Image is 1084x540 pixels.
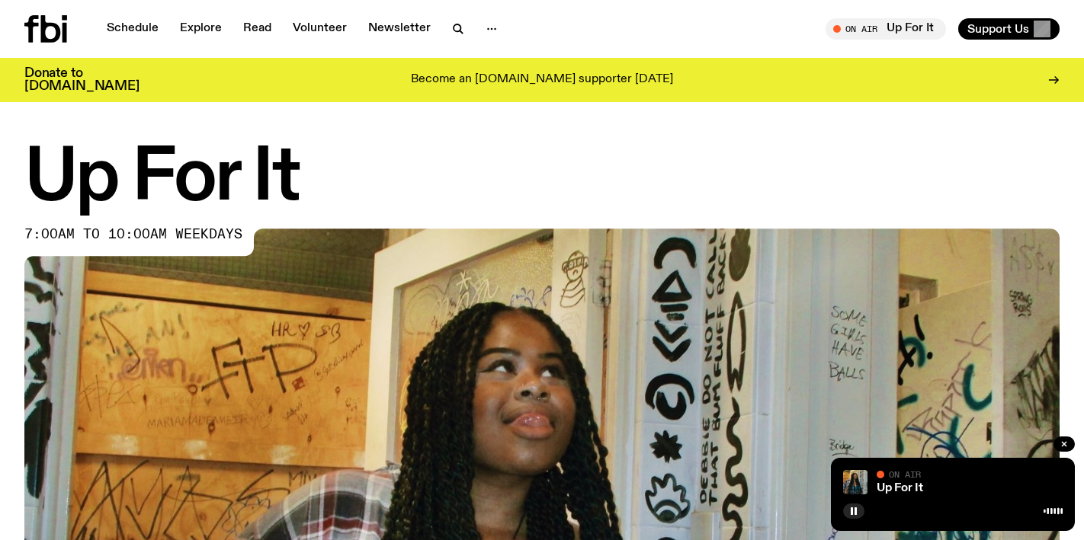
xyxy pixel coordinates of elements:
[24,145,1060,213] h1: Up For It
[24,228,242,241] span: 7:00am to 10:00am weekdays
[359,18,440,40] a: Newsletter
[889,469,921,479] span: On Air
[284,18,356,40] a: Volunteer
[967,22,1029,36] span: Support Us
[24,67,140,93] h3: Donate to [DOMAIN_NAME]
[411,73,673,87] p: Become an [DOMAIN_NAME] supporter [DATE]
[826,18,946,40] button: On AirUp For It
[958,18,1060,40] button: Support Us
[843,470,868,494] img: Ify - a Brown Skin girl with black braided twists, looking up to the side with her tongue stickin...
[877,482,923,494] a: Up For It
[234,18,281,40] a: Read
[98,18,168,40] a: Schedule
[171,18,231,40] a: Explore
